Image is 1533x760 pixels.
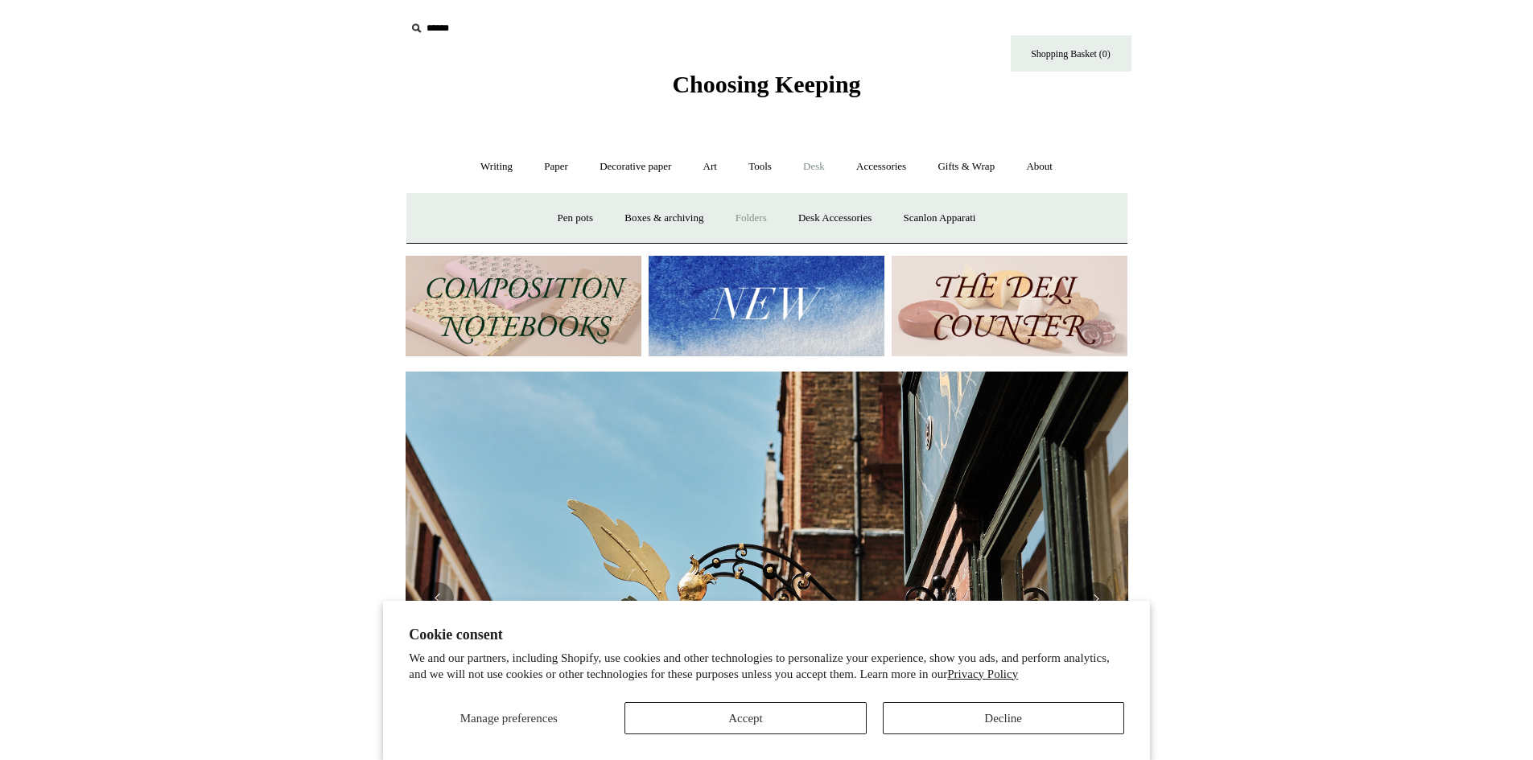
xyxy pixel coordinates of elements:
[422,582,454,614] button: Previous
[466,146,527,188] a: Writing
[530,146,583,188] a: Paper
[892,256,1127,356] img: The Deli Counter
[1080,582,1112,614] button: Next
[585,146,686,188] a: Decorative paper
[689,146,731,188] a: Art
[883,702,1124,734] button: Decline
[672,84,860,95] a: Choosing Keeping
[409,626,1124,643] h2: Cookie consent
[460,712,558,725] span: Manage preferences
[721,197,781,240] a: Folders
[409,651,1124,682] p: We and our partners, including Shopify, use cookies and other technologies to personalize your ex...
[409,702,608,734] button: Manage preferences
[624,702,866,734] button: Accept
[406,256,641,356] img: 202302 Composition ledgers.jpg__PID:69722ee6-fa44-49dd-a067-31375e5d54ec
[610,197,718,240] a: Boxes & archiving
[1012,146,1067,188] a: About
[947,668,1018,680] a: Privacy Policy
[842,146,921,188] a: Accessories
[789,146,839,188] a: Desk
[889,197,991,240] a: Scanlon Apparati
[923,146,1009,188] a: Gifts & Wrap
[649,256,884,356] img: New.jpg__PID:f73bdf93-380a-4a35-bcfe-7823039498e1
[734,146,786,188] a: Tools
[1011,35,1131,72] a: Shopping Basket (0)
[784,197,886,240] a: Desk Accessories
[543,197,608,240] a: Pen pots
[672,71,860,97] span: Choosing Keeping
